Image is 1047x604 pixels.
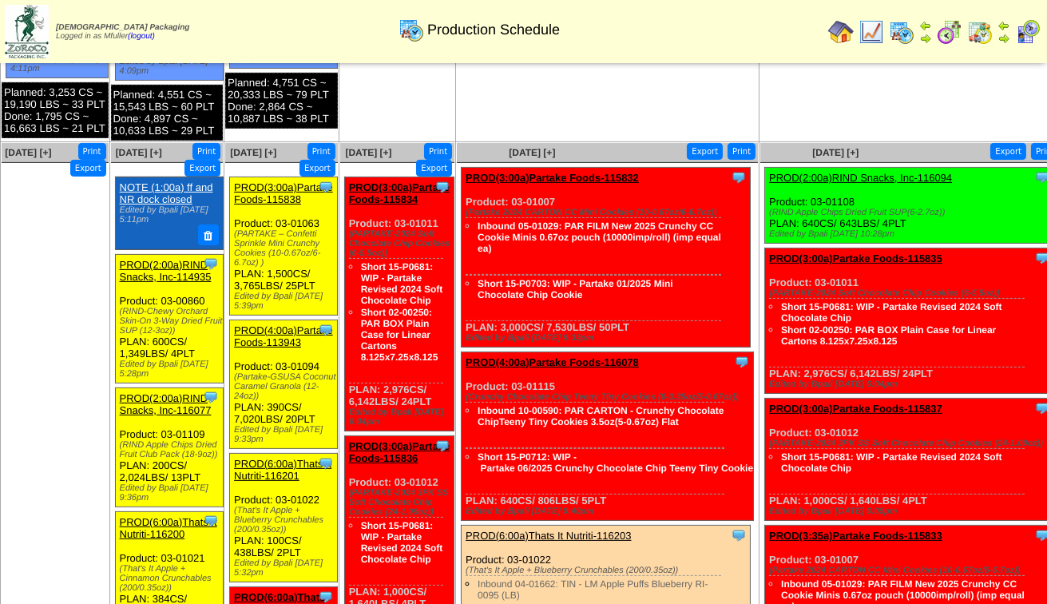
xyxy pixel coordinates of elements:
[184,160,220,177] button: Export
[466,356,639,368] a: PROD(4:00a)Partake Foods-116078
[56,23,189,41] span: Logged in as Mfuller
[230,454,338,582] div: Product: 03-01022 PLAN: 100CS / 438LBS / 2PLT
[416,160,452,177] button: Export
[466,566,750,575] div: (That's It Apple + Blueberry Crunchables (200/0.35oz))
[781,451,1002,474] a: Short 15-P0681: WIP - Partake Revised 2024 Soft Chocolate Chip
[889,19,914,45] img: calendarprod.gif
[120,392,212,416] a: PROD(2:00a)RIND Snacks, Inc-116077
[5,5,49,58] img: zoroco-logo-small.webp
[234,458,331,482] a: PROD(6:00a)Thats It Nutriti-116201
[466,333,750,343] div: Edited by Bpali [DATE] 9:33pm
[349,407,454,427] div: Edited by Bpali [DATE] 6:04pm
[198,225,219,245] button: Delete Note
[859,19,884,45] img: line_graph.gif
[344,177,454,431] div: Product: 03-01011 PLAN: 2,976CS / 6,142LBS / 24PLT
[781,324,996,347] a: Short 02-00250: PAR BOX Plain Case for Linear Cartons 8.125x7.25x8.125
[70,160,106,177] button: Export
[466,208,750,217] div: (Partake 2024 CARTON CC Mini Cookies (10-0.67oz/6-6.7oz))
[203,256,219,272] img: Tooltip
[120,205,219,225] div: Edited by Bpali [DATE] 5:11pm
[299,160,335,177] button: Export
[361,307,438,363] a: Short 02-00250: PAR BOX Plain Case for Linear Cartons 8.125x7.25x8.125
[116,147,162,158] a: [DATE] [+]
[462,352,754,521] div: Product: 03-01115 PLAN: 640CS / 806LBS / 5PLT
[120,483,223,503] div: Edited by Bpali [DATE] 9:36pm
[120,181,213,205] a: NOTE (1:00a) ff and NR dock closed
[120,307,223,336] div: (RIND-Chewy Orchard Skin-On 3-Way Dried Fruit SUP (12-3oz))
[478,451,753,474] a: Short 15-P0712: WIP ‐ Partake 06/2025 Crunchy Chocolate Chip Teeny Tiny Cookie
[478,405,724,427] a: Inbound 10-00590: PAR CARTON - Crunchy Chocolate ChipTeeny Tiny Cookies 3.5oz(5-0.67oz) Flat
[120,516,217,540] a: PROD(6:00a)Thats It Nutriti-116200
[997,19,1010,32] img: arrowleft.gif
[203,513,219,529] img: Tooltip
[769,172,952,184] a: PROD(2:00a)RIND Snacks, Inc-116094
[434,438,450,454] img: Tooltip
[5,147,51,158] a: [DATE] [+]
[919,32,932,45] img: arrowright.gif
[769,403,942,415] a: PROD(3:00a)Partake Foods-115837
[427,22,560,38] span: Production Schedule
[349,440,450,464] a: PROD(3:00a)Partake Foods-115836
[120,259,212,283] a: PROD(2:00a)RIND Snacks, Inc-114935
[466,530,631,542] a: PROD(6:00a)Thats It Nutriti-116203
[478,221,721,254] a: Inbound 05-01029: PAR FILM New 2025 Crunchy CC Cookie Minis 0.67oz pouch (10000imp/roll) (imp equ...
[466,507,753,516] div: Edited by Bpali [DATE] 9:40pm
[234,372,337,401] div: (Partake-GSUSA Coconut Caramel Granola (12-24oz))
[997,32,1010,45] img: arrowright.gif
[318,179,334,195] img: Tooltip
[234,506,337,534] div: (That's It Apple + Blueberry Crunchables (200/0.35oz))
[967,19,993,45] img: calendarinout.gif
[318,455,334,471] img: Tooltip
[349,488,454,517] div: (PARTAKE-2024 3PK SS Soft Chocolate Chip Cookies (24-1.09oz))
[781,301,1002,324] a: Short 15-P0681: WIP - Partake Revised 2024 Soft Chocolate Chip
[361,520,443,565] a: Short 15-P0681: WIP - Partake Revised 2024 Soft Chocolate Chip
[769,252,942,264] a: PROD(3:00a)Partake Foods-115835
[115,387,223,507] div: Product: 03-01109 PLAN: 200CS / 2,024LBS / 13PLT
[687,143,723,160] button: Export
[203,389,219,405] img: Tooltip
[120,360,223,379] div: Edited by Bpali [DATE] 5:28pm
[234,425,337,444] div: Edited by Bpali [DATE] 9:33pm
[234,558,337,578] div: Edited by Bpali [DATE] 5:32pm
[234,324,333,348] a: PROD(4:00a)Partake Foods-113943
[828,19,854,45] img: home.gif
[2,82,109,138] div: Planned: 3,253 CS ~ 19,190 LBS ~ 33 PLT Done: 1,795 CS ~ 16,663 LBS ~ 21 PLT
[349,181,450,205] a: PROD(3:00a)Partake Foods-115834
[399,17,424,42] img: calendarprod.gif
[462,168,751,348] div: Product: 03-01007 PLAN: 3,000CS / 7,530LBS / 50PLT
[230,177,338,316] div: Product: 03-01063 PLAN: 1,500CS / 3,765LBS / 25PLT
[731,169,747,185] img: Tooltip
[234,229,337,268] div: (PARTAKE – Confetti Sprinkle Mini Crunchy Cookies (10-0.67oz/6-6.7oz) )
[192,143,220,160] button: Print
[345,147,391,158] a: [DATE] [+]
[56,23,189,32] span: [DEMOGRAPHIC_DATA] Packaging
[990,143,1026,160] button: Export
[734,354,750,370] img: Tooltip
[78,143,106,160] button: Print
[115,254,223,383] div: Product: 03-00860 PLAN: 600CS / 1,349LBS / 4PLT
[230,147,276,158] span: [DATE] [+]
[120,564,223,593] div: (That's It Apple + Cinnamon Crunchables (200/0.35oz))
[349,229,454,258] div: (PARTAKE-2024 Soft Chocolate Chip Cookies (6-5.5oz))
[434,179,450,195] img: Tooltip
[120,440,223,459] div: (RIND Apple Chips Dried Fruit Club Pack (18-9oz))
[769,530,942,542] a: PROD(3:35a)Partake Foods-115833
[731,527,747,543] img: Tooltip
[234,292,337,311] div: Edited by Bpali [DATE] 5:39pm
[234,181,333,205] a: PROD(3:00a)Partake Foods-115838
[937,19,962,45] img: calendarblend.gif
[812,147,859,158] a: [DATE] [+]
[466,172,639,184] a: PROD(3:00a)Partake Foods-115832
[919,19,932,32] img: arrowleft.gif
[111,85,224,141] div: Planned: 4,551 CS ~ 15,543 LBS ~ 60 PLT Done: 4,897 CS ~ 10,633 LBS ~ 29 PLT
[1015,19,1041,45] img: calendarcustomer.gif
[478,578,708,601] a: Inbound 04-01662: TIN - LM Apple Puffs Blueberry RI-0095 (LB)
[509,147,555,158] a: [DATE] [+]
[728,143,756,160] button: Print
[307,143,335,160] button: Print
[478,278,673,300] a: Short 15-P0703: WIP - Partake 01/2025 Mini Chocolate Chip Cookie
